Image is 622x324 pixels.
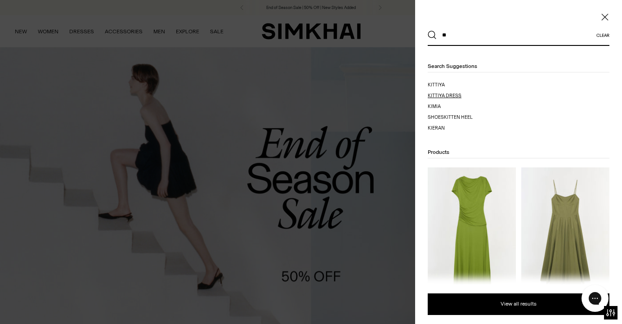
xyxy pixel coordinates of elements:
mark: ki [428,93,432,99]
a: shoes kitten heel [428,114,516,121]
a: kimia [428,103,516,110]
mark: ki [428,103,432,109]
iframe: Gorgias live chat messenger [577,282,613,315]
a: Shanelle Jersey Midi Dress [428,167,516,323]
span: mia [432,103,441,109]
a: kieran [428,125,516,132]
span: ttiya [432,82,445,88]
span: shoes [428,114,444,120]
span: eran [432,125,445,131]
button: View all results [428,293,609,315]
button: Clear [596,33,609,38]
button: Search [428,31,437,40]
button: Close [600,13,609,22]
mark: ki [444,114,448,120]
span: tten heel [448,114,473,120]
input: What are you looking for? [437,25,596,45]
span: Products [428,149,449,155]
a: kittiya dress [428,92,516,99]
img: Kittiya Cotton Midi Dress [521,167,609,300]
mark: ki [428,82,432,88]
img: Shanelle Jersey Midi Dress [428,167,516,300]
a: Kittiya Cotton Midi Dress [521,167,609,323]
mark: ki [428,125,432,131]
span: Search suggestions [428,63,477,69]
span: ttiya dress [432,93,461,99]
a: kittiya [428,81,516,89]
